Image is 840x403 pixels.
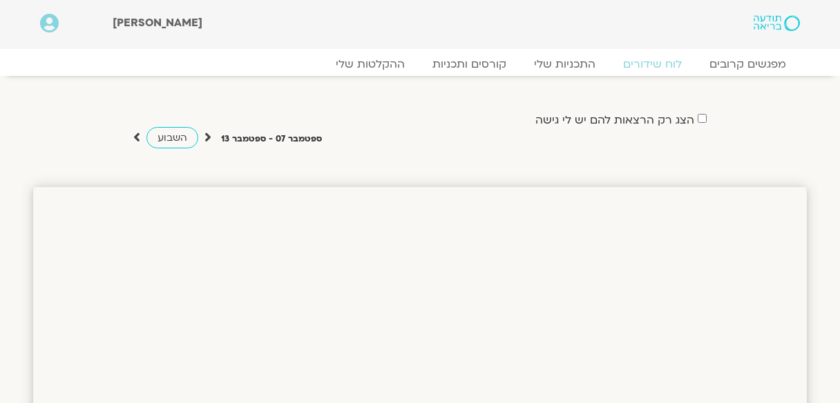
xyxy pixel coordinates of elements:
nav: Menu [40,57,800,71]
a: לוח שידורים [609,57,696,71]
a: השבוע [146,127,198,148]
span: השבוע [157,131,187,144]
label: הצג רק הרצאות להם יש לי גישה [535,114,694,126]
a: התכניות שלי [520,57,609,71]
a: קורסים ותכניות [419,57,520,71]
a: מפגשים קרובים [696,57,800,71]
p: ספטמבר 07 - ספטמבר 13 [221,132,322,146]
span: [PERSON_NAME] [113,15,202,30]
a: ההקלטות שלי [322,57,419,71]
